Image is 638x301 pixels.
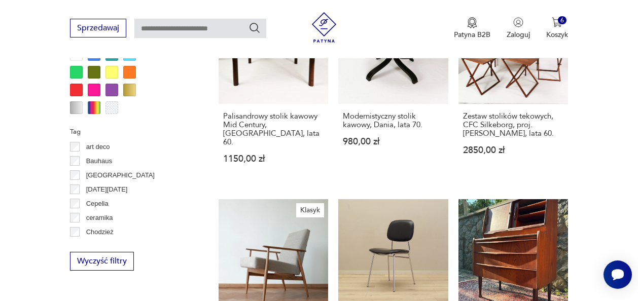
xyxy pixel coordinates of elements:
p: 980,00 zł [343,137,443,146]
button: Wyczyść filtry [70,252,134,271]
p: Ćmielów [86,241,112,252]
button: 6Koszyk [546,17,568,40]
img: Ikonka użytkownika [513,17,523,27]
h3: Palisandrowy stolik kawowy Mid Century, [GEOGRAPHIC_DATA], lata 60. [223,112,324,146]
p: Cepelia [86,198,109,209]
p: 2850,00 zł [463,146,563,155]
p: Koszyk [546,30,568,40]
p: Zaloguj [507,30,530,40]
p: [DATE][DATE] [86,184,128,195]
h3: Zestaw stolików tekowych, CFC Silkeborg, proj. [PERSON_NAME], lata 60. [463,112,563,138]
button: Sprzedawaj [70,19,126,37]
p: Patyna B2B [454,30,490,40]
div: 6 [558,16,566,25]
iframe: Smartsupp widget button [604,260,632,289]
a: Sprzedawaj [70,25,126,32]
img: Ikona koszyka [552,17,562,27]
img: Patyna - sklep z meblami i dekoracjami vintage [309,12,339,43]
p: Tag [70,126,194,137]
button: Zaloguj [507,17,530,40]
p: Chodzież [86,227,114,238]
p: ceramika [86,212,113,223]
img: Ikona medalu [467,17,477,28]
a: Ikona medaluPatyna B2B [454,17,490,40]
button: Szukaj [249,22,261,34]
p: [GEOGRAPHIC_DATA] [86,170,155,181]
h3: Modernistyczny stolik kawowy, Dania, lata 70. [343,112,443,129]
p: art deco [86,141,110,153]
p: Bauhaus [86,156,112,167]
button: Patyna B2B [454,17,490,40]
p: 1150,00 zł [223,155,324,163]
